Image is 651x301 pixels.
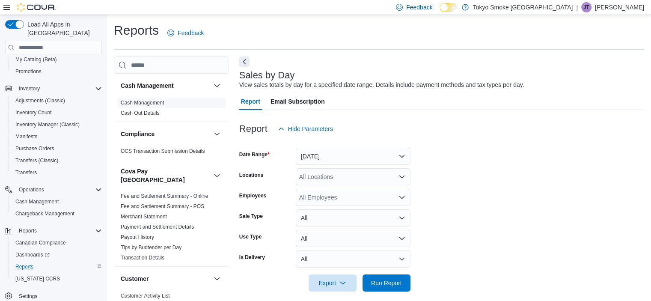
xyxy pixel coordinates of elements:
[2,225,105,237] button: Reports
[121,214,167,220] a: Merchant Statement
[121,81,174,90] h3: Cash Management
[15,109,52,116] span: Inventory Count
[274,120,336,137] button: Hide Parameters
[15,239,66,246] span: Canadian Compliance
[15,210,74,217] span: Chargeback Management
[12,155,102,166] span: Transfers (Classic)
[239,70,295,80] h3: Sales by Day
[12,131,41,142] a: Manifests
[15,133,37,140] span: Manifests
[576,2,578,12] p: |
[371,279,402,287] span: Run Report
[583,2,589,12] span: JT
[239,233,262,240] label: Use Type
[12,274,63,284] a: [US_STATE] CCRS
[12,197,62,207] a: Cash Management
[288,125,333,133] span: Hide Parameters
[296,250,410,268] button: All
[12,107,102,118] span: Inventory Count
[314,274,351,292] span: Export
[12,66,45,77] a: Promotions
[239,192,266,199] label: Employees
[12,143,58,154] a: Purchase Orders
[121,203,204,209] a: Fee and Settlement Summary - POS
[12,119,102,130] span: Inventory Manager (Classic)
[121,203,204,210] span: Fee and Settlement Summary - POS
[121,167,210,184] button: Cova Pay [GEOGRAPHIC_DATA]
[15,169,37,176] span: Transfers
[15,97,65,104] span: Adjustments (Classic)
[12,262,102,272] span: Reports
[239,172,264,179] label: Locations
[239,213,263,220] label: Sale Type
[24,20,102,37] span: Load All Apps in [GEOGRAPHIC_DATA]
[121,81,210,90] button: Cash Management
[12,238,102,248] span: Canadian Compliance
[114,146,229,160] div: Compliance
[15,145,54,152] span: Purchase Orders
[114,191,229,266] div: Cova Pay [GEOGRAPHIC_DATA]
[15,226,40,236] button: Reports
[398,173,405,180] button: Open list of options
[15,275,60,282] span: [US_STATE] CCRS
[114,22,159,39] h1: Reports
[595,2,644,12] p: [PERSON_NAME]
[121,244,181,251] span: Tips by Budtender per Day
[15,56,57,63] span: My Catalog (Beta)
[581,2,592,12] div: Jade Thiessen
[9,196,105,208] button: Cash Management
[15,185,48,195] button: Operations
[12,197,102,207] span: Cash Management
[9,208,105,220] button: Chargeback Management
[212,129,222,139] button: Compliance
[2,83,105,95] button: Inventory
[12,131,102,142] span: Manifests
[121,234,154,241] span: Payout History
[473,2,573,12] p: Tokyo Smoke [GEOGRAPHIC_DATA]
[121,110,160,116] a: Cash Out Details
[9,131,105,143] button: Manifests
[212,80,222,91] button: Cash Management
[309,274,357,292] button: Export
[9,107,105,119] button: Inventory Count
[9,66,105,77] button: Promotions
[121,234,154,240] a: Payout History
[17,3,56,12] img: Cova
[15,68,42,75] span: Promotions
[114,98,229,122] div: Cash Management
[12,209,78,219] a: Chargeback Management
[9,273,105,285] button: [US_STATE] CCRS
[9,261,105,273] button: Reports
[2,184,105,196] button: Operations
[239,151,270,158] label: Date Range
[121,100,164,106] a: Cash Management
[15,185,102,195] span: Operations
[9,237,105,249] button: Canadian Compliance
[121,255,164,261] a: Transaction Details
[19,293,37,300] span: Settings
[121,254,164,261] span: Transaction Details
[12,274,102,284] span: Washington CCRS
[239,80,524,89] div: View sales totals by day for a specified date range. Details include payment methods and tax type...
[121,224,194,230] span: Payment and Settlement Details
[12,54,102,65] span: My Catalog (Beta)
[121,193,208,199] a: Fee and Settlement Summary - Online
[212,274,222,284] button: Customer
[15,251,50,258] span: Dashboards
[15,263,33,270] span: Reports
[15,226,102,236] span: Reports
[19,186,44,193] span: Operations
[440,3,458,12] input: Dark Mode
[12,66,102,77] span: Promotions
[15,83,102,94] span: Inventory
[12,107,55,118] a: Inventory Count
[121,130,155,138] h3: Compliance
[12,209,102,219] span: Chargeback Management
[296,209,410,226] button: All
[15,121,80,128] span: Inventory Manager (Classic)
[12,95,102,106] span: Adjustments (Classic)
[121,148,205,154] a: OCS Transaction Submission Details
